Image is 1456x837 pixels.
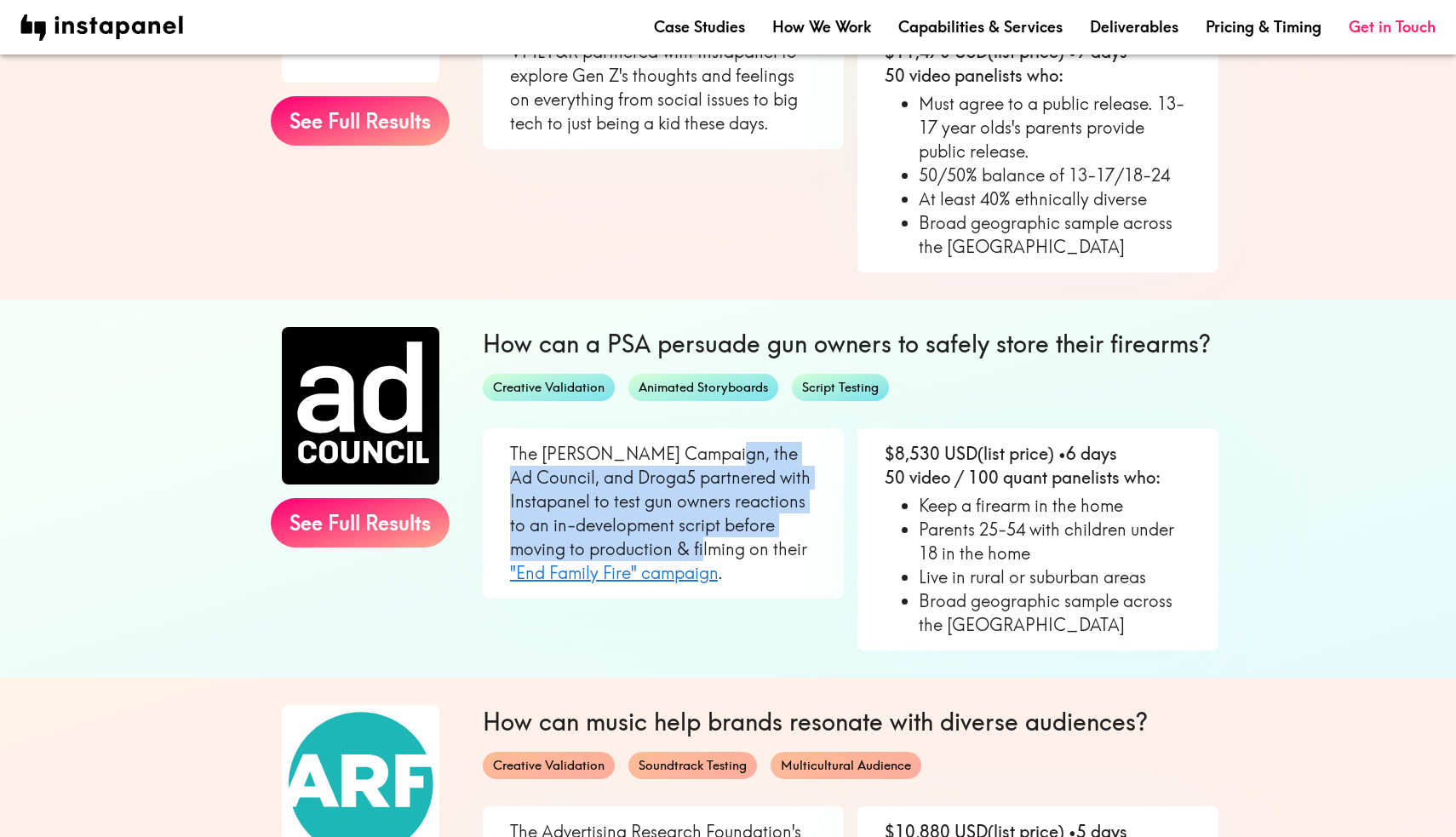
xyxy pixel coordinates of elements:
[20,14,183,41] img: instapanel
[282,327,439,484] img: Ad Council logo
[1206,16,1321,37] a: Pricing & Timing
[919,589,1191,637] li: Broad geographic sample across the [GEOGRAPHIC_DATA]
[919,211,1191,259] li: Broad geographic sample across the [GEOGRAPHIC_DATA]
[628,757,757,775] span: Soundtrack Testing
[654,16,745,37] a: Case Studies
[1349,16,1436,37] a: Get in Touch
[919,494,1191,518] li: Keep a firearm in the home
[919,163,1191,187] li: 50/50% balance of 13-17/18-24
[483,757,615,775] span: Creative Validation
[510,40,817,135] p: VMLY&R partnered with Instapanel to explore Gen Z's thoughts and feelings on everything from soci...
[628,379,778,397] span: Animated Storyboards
[898,16,1063,37] a: Capabilities & Services
[919,187,1191,211] li: At least 40% ethnically diverse
[885,40,1191,88] p: $11,470 USD (list price) • 9 days 50 video panelists who:
[483,327,1218,360] h6: How can a PSA persuade gun owners to safely store their firearms?
[510,562,718,583] a: "End Family Fire" campaign
[792,379,889,397] span: Script Testing
[271,498,450,547] a: See Full Results
[885,442,1191,490] p: $8,530 USD (list price) • 6 days 50 video / 100 quant panelists who:
[271,96,450,146] a: See Full Results
[772,16,871,37] a: How We Work
[771,757,921,775] span: Multicultural Audience
[483,705,1218,738] h6: How can music help brands resonate with diverse audiences?
[919,518,1191,565] li: Parents 25-54 with children under 18 in the home
[483,379,615,397] span: Creative Validation
[919,565,1191,589] li: Live in rural or suburban areas
[1090,16,1178,37] a: Deliverables
[919,92,1191,163] li: Must agree to a public release. 13-17 year olds's parents provide public release.
[510,442,817,585] p: The [PERSON_NAME] Campaign, the Ad Council, and Droga5 partnered with Instapanel to test gun owne...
